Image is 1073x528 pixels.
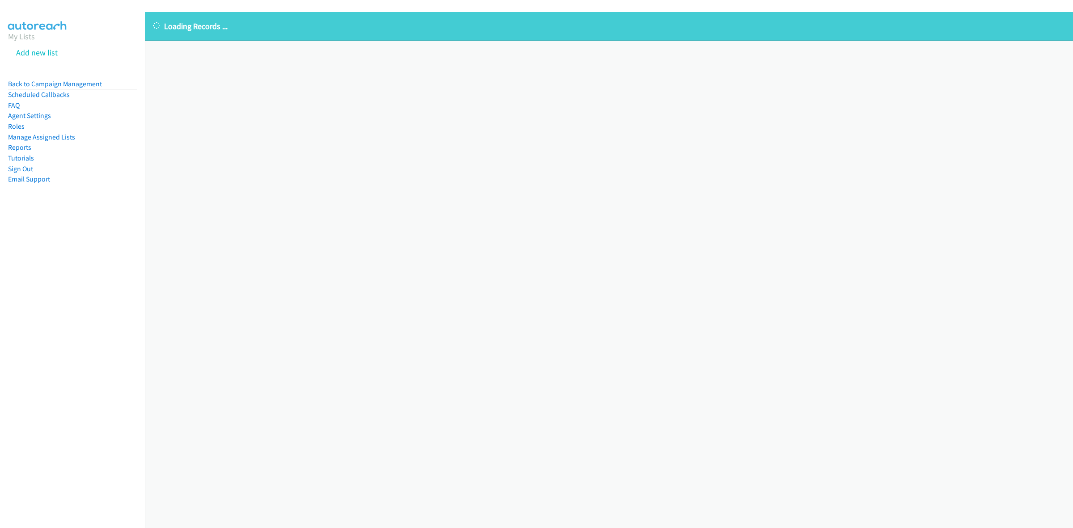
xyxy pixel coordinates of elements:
a: Agent Settings [8,111,51,120]
a: FAQ [8,101,20,110]
a: Email Support [8,175,50,183]
a: Add new list [16,47,58,58]
a: My Lists [8,31,35,42]
a: Manage Assigned Lists [8,133,75,141]
a: Tutorials [8,154,34,162]
a: Back to Campaign Management [8,80,102,88]
a: Roles [8,122,25,131]
a: Sign Out [8,165,33,173]
a: Reports [8,143,31,152]
p: Loading Records ... [153,20,1065,32]
a: Scheduled Callbacks [8,90,70,99]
